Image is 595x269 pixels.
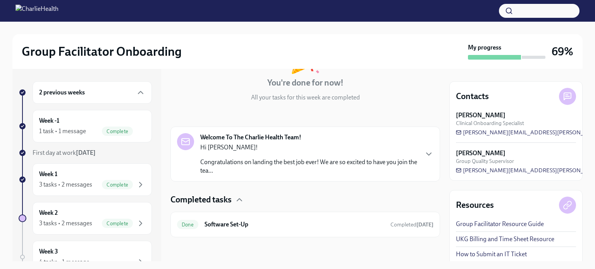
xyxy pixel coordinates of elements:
[39,258,89,266] div: 4 tasks • 1 message
[456,120,524,127] span: Clinical Onboarding Specialist
[19,110,152,142] a: Week -11 task • 1 messageComplete
[39,170,57,178] h6: Week 1
[170,194,232,206] h4: Completed tasks
[39,209,58,217] h6: Week 2
[102,182,133,188] span: Complete
[267,77,344,89] h4: You're done for now!
[19,202,152,235] a: Week 23 tasks • 2 messagesComplete
[390,221,433,228] span: September 2nd, 2025 11:24
[22,44,182,59] h2: Group Facilitator Onboarding
[456,250,527,259] a: How to Submit an IT Ticket
[200,143,418,152] p: Hi [PERSON_NAME]!
[456,220,544,228] a: Group Facilitator Resource Guide
[456,199,494,211] h4: Resources
[76,149,96,156] strong: [DATE]
[251,93,360,102] p: All your tasks for this week are completed
[39,88,85,97] h6: 2 previous weeks
[289,47,321,72] div: 🎉
[177,222,198,228] span: Done
[19,149,152,157] a: First day at work[DATE]
[200,133,301,142] strong: Welcome To The Charlie Health Team!
[39,127,86,135] div: 1 task • 1 message
[456,111,506,120] strong: [PERSON_NAME]
[33,81,152,104] div: 2 previous weeks
[456,149,506,158] strong: [PERSON_NAME]
[39,117,59,125] h6: Week -1
[456,235,554,243] a: UKG Billing and Time Sheet Resource
[205,220,384,229] h6: Software Set-Up
[102,129,133,134] span: Complete
[416,221,433,228] strong: [DATE]
[456,91,489,102] h4: Contacts
[15,5,58,17] img: CharlieHealth
[456,158,514,165] span: Group Quality Supervisor
[177,218,433,231] a: DoneSoftware Set-UpCompleted[DATE]
[170,194,440,206] div: Completed tasks
[468,43,501,52] strong: My progress
[39,219,92,228] div: 3 tasks • 2 messages
[200,158,418,175] p: Congratulations on landing the best job ever! We are so excited to have you join the tea...
[552,45,573,58] h3: 69%
[102,221,133,226] span: Complete
[39,180,92,189] div: 3 tasks • 2 messages
[39,247,58,256] h6: Week 3
[33,149,96,156] span: First day at work
[390,221,433,228] span: Completed
[19,163,152,196] a: Week 13 tasks • 2 messagesComplete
